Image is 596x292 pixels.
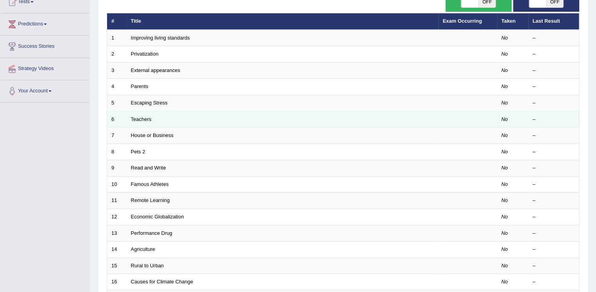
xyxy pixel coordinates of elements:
[107,258,127,274] td: 15
[501,35,508,41] em: No
[131,279,193,285] a: Causes for Climate Change
[131,165,166,171] a: Read and Write
[533,197,575,204] div: –
[533,230,575,237] div: –
[107,46,127,63] td: 2
[107,95,127,112] td: 5
[533,181,575,188] div: –
[107,242,127,258] td: 14
[528,13,579,30] th: Last Result
[533,164,575,172] div: –
[501,116,508,122] em: No
[0,36,89,55] a: Success Stories
[501,230,508,236] em: No
[131,246,155,252] a: Agriculture
[533,246,575,253] div: –
[443,18,482,24] a: Exam Occurring
[107,13,127,30] th: #
[533,99,575,107] div: –
[501,165,508,171] em: No
[501,83,508,89] em: No
[107,128,127,144] td: 7
[107,111,127,128] td: 6
[107,176,127,193] td: 10
[0,80,89,100] a: Your Account
[131,230,172,236] a: Performance Drug
[107,193,127,209] td: 11
[533,132,575,139] div: –
[501,51,508,57] em: No
[131,149,145,155] a: Pets 2
[0,58,89,78] a: Strategy Videos
[533,262,575,270] div: –
[131,263,164,269] a: Rural to Urban
[107,209,127,225] td: 12
[533,34,575,42] div: –
[533,67,575,74] div: –
[131,197,170,203] a: Remote Learning
[533,213,575,221] div: –
[0,13,89,33] a: Predictions
[533,148,575,156] div: –
[501,263,508,269] em: No
[533,83,575,90] div: –
[501,214,508,220] em: No
[501,181,508,187] em: No
[131,100,168,106] a: Escaping Stress
[107,160,127,177] td: 9
[131,35,190,41] a: Improving living standards
[107,62,127,79] td: 3
[533,50,575,58] div: –
[501,149,508,155] em: No
[501,67,508,73] em: No
[131,51,159,57] a: Privatization
[501,132,508,138] em: No
[107,79,127,95] td: 4
[107,274,127,290] td: 16
[501,279,508,285] em: No
[533,278,575,286] div: –
[131,83,149,89] a: Parents
[131,181,169,187] a: Famous Athletes
[127,13,438,30] th: Title
[107,225,127,242] td: 13
[107,30,127,46] td: 1
[497,13,528,30] th: Taken
[533,116,575,123] div: –
[501,197,508,203] em: No
[107,144,127,160] td: 8
[131,67,180,73] a: External appearances
[131,214,184,220] a: Economic Globalization
[501,100,508,106] em: No
[131,116,152,122] a: Teachers
[131,132,174,138] a: House or Business
[501,246,508,252] em: No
